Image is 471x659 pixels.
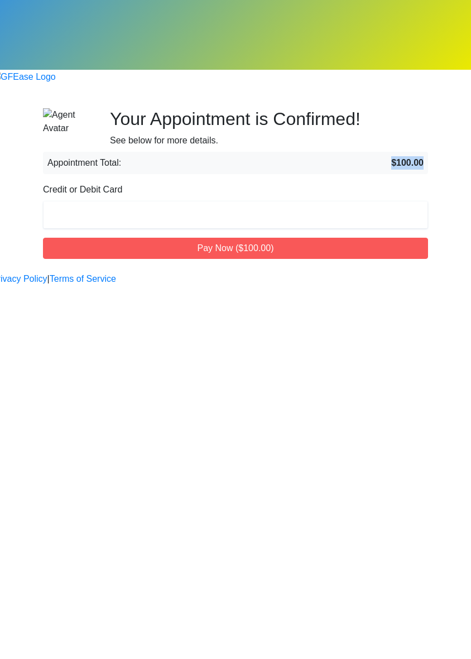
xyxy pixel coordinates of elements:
h2: Your Appointment is Confirmed! [110,108,428,129]
div: See below for more details. [110,134,428,147]
iframe: Secure card payment input frame [49,207,422,218]
button: Pay Now ($100.00) [43,238,428,259]
span: Appointment Total: [47,156,121,170]
strong: $100.00 [391,156,424,170]
a: | [47,272,50,286]
img: Agent Avatar [43,108,93,135]
a: Terms of Service [50,272,116,286]
span: Pay Now ($100.00) [198,243,274,253]
label: Credit or Debit Card [43,183,122,196]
